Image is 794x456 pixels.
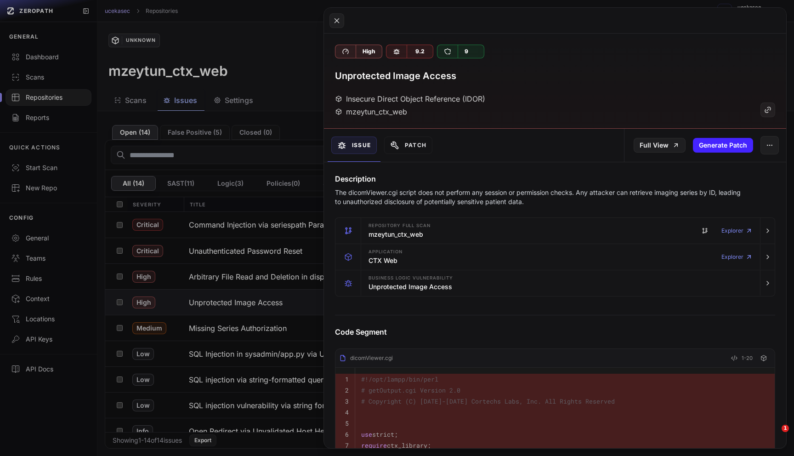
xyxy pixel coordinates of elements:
[331,137,377,154] button: Issue
[339,354,393,362] div: dicomViewer.cgi
[335,244,775,270] button: Application CTX Web Explorer
[721,222,753,240] a: Explorer
[345,441,349,450] code: 7
[369,256,397,265] h3: CTX Web
[361,430,398,439] code: strict;
[369,230,423,239] h3: mzeytun_ctx_web
[361,441,387,450] span: require
[335,188,747,206] p: The dicomViewer.cgi script does not perform any session or permission checks. Any attacker can re...
[345,397,349,405] code: 3
[361,375,438,383] span: #!/opt/lampp/bin/perl
[335,173,775,184] h4: Description
[345,386,349,394] code: 2
[782,425,789,432] span: 1
[361,441,431,450] code: ctx_library;
[369,223,431,228] span: Repository Full scan
[693,138,753,153] button: Generate Patch
[369,276,453,280] span: Business Logic Vulnerability
[335,106,407,117] div: mzeytun_ctx_web
[361,397,615,405] span: # Copyright (C) [DATE]-[DATE] Cortechs Labs, Inc. All Rights Reserved
[634,138,686,153] a: Full View
[369,250,403,254] span: Application
[345,408,349,416] code: 4
[742,353,753,364] span: 1-20
[335,326,775,337] h4: Code Segment
[345,375,349,383] code: 1
[345,430,349,439] code: 6
[335,270,775,296] button: Business Logic Vulnerability Unprotected Image Access
[384,137,432,154] button: Patch
[721,248,753,266] a: Explorer
[361,430,372,439] span: use
[345,419,349,427] code: 5
[369,282,452,291] h3: Unprotected Image Access
[763,425,785,447] iframe: Intercom live chat
[361,386,460,394] span: # getOutput.cgi Version 2.0
[335,218,775,244] button: Repository Full scan mzeytun_ctx_web Explorer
